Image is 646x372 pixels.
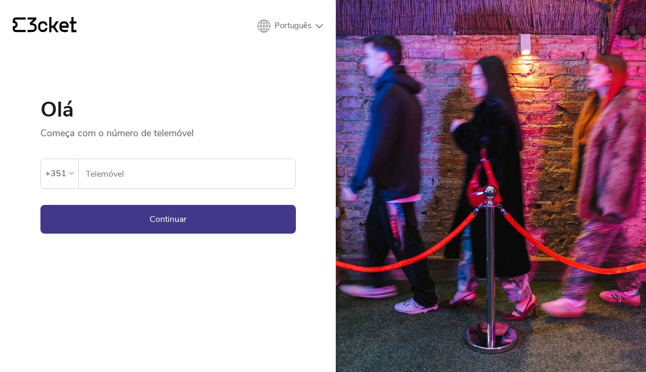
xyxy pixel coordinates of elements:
[13,17,77,35] a: {' '}
[45,166,67,181] div: +351
[40,99,296,120] h1: Olá
[85,159,295,188] input: Telemóvel
[79,159,295,189] label: Telemóvel
[40,205,296,234] button: Continuar
[13,18,26,32] g: {' '}
[40,120,296,139] p: Começa com o número de telemóvel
